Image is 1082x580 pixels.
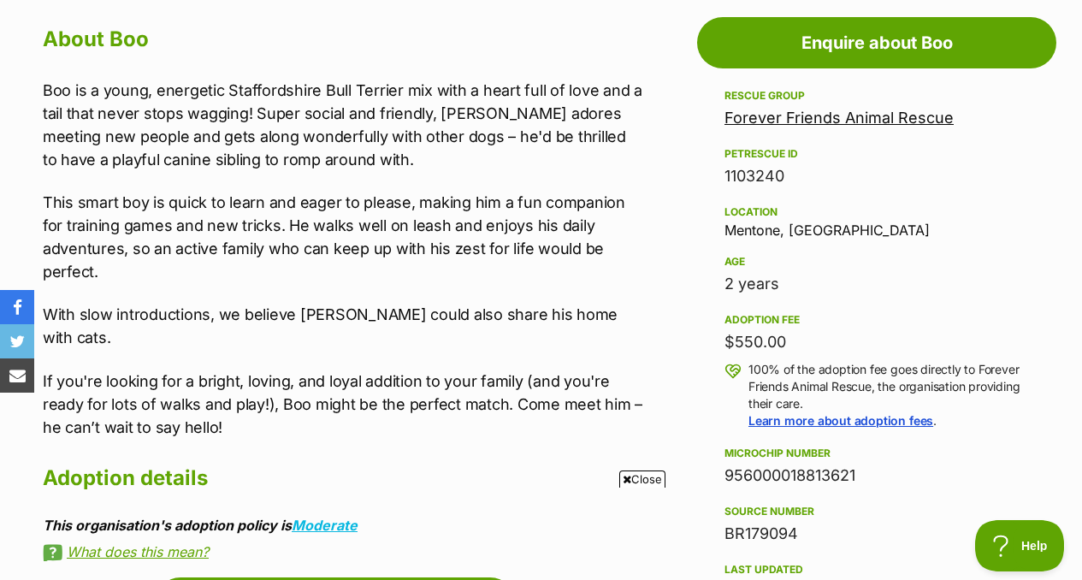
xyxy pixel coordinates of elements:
[43,518,644,533] div: This organisation's adoption policy is
[724,313,1029,327] div: Adoption fee
[43,191,644,283] p: This smart boy is quick to learn and eager to please, making him a fun companion for training gam...
[43,459,644,497] h2: Adoption details
[724,89,1029,103] div: Rescue group
[724,164,1029,188] div: 1103240
[748,413,933,428] a: Learn more about adoption fees
[43,544,644,559] a: What does this mean?
[43,370,644,439] p: If you're looking for a bright, loving, and loyal addition to your family (and you're ready for l...
[724,205,1029,219] div: Location
[724,505,1029,518] div: Source number
[724,464,1029,488] div: 956000018813621
[724,109,954,127] a: Forever Friends Animal Rescue
[619,471,665,488] span: Close
[43,79,644,171] p: Boo is a young, energetic Staffordshire Bull Terrier mix with a heart full of love and a tail tha...
[724,147,1029,161] div: PetRescue ID
[230,494,853,571] iframe: Advertisement
[43,303,644,349] p: With slow introductions, we believe [PERSON_NAME] could also share his home with cats.
[724,202,1029,238] div: Mentone, [GEOGRAPHIC_DATA]
[724,330,1029,354] div: $550.00
[724,522,1029,546] div: BR179094
[724,255,1029,269] div: Age
[724,563,1029,577] div: Last updated
[697,17,1056,68] a: Enquire about Boo
[748,361,1029,429] p: 100% of the adoption fee goes directly to Forever Friends Animal Rescue, the organisation providi...
[724,272,1029,296] div: 2 years
[724,447,1029,460] div: Microchip number
[43,21,644,58] h2: About Boo
[975,520,1065,571] iframe: Help Scout Beacon - Open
